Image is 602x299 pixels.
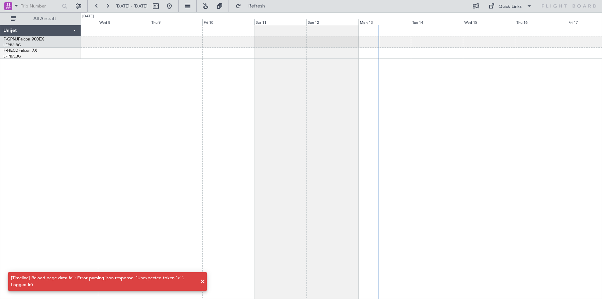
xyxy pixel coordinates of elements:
[116,3,148,9] span: [DATE] - [DATE]
[202,19,254,25] div: Fri 10
[3,37,18,41] span: F-GPNJ
[3,37,44,41] a: F-GPNJFalcon 900EX
[82,14,94,19] div: [DATE]
[3,54,21,59] a: LFPB/LBG
[7,13,74,24] button: All Aircraft
[18,16,72,21] span: All Aircraft
[254,19,306,25] div: Sat 11
[3,49,18,53] span: F-HECD
[463,19,515,25] div: Wed 15
[150,19,202,25] div: Thu 9
[232,1,273,12] button: Refresh
[358,19,411,25] div: Mon 13
[98,19,150,25] div: Wed 8
[21,1,60,11] input: Trip Number
[411,19,463,25] div: Tue 14
[515,19,567,25] div: Thu 16
[11,275,197,288] div: [Timeline] Reload page data fail: Error parsing json response: 'Unexpected token '<''. Logged in?
[499,3,522,10] div: Quick Links
[306,19,358,25] div: Sun 12
[3,49,37,53] a: F-HECDFalcon 7X
[485,1,535,12] button: Quick Links
[243,4,271,9] span: Refresh
[3,43,21,48] a: LFPB/LBG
